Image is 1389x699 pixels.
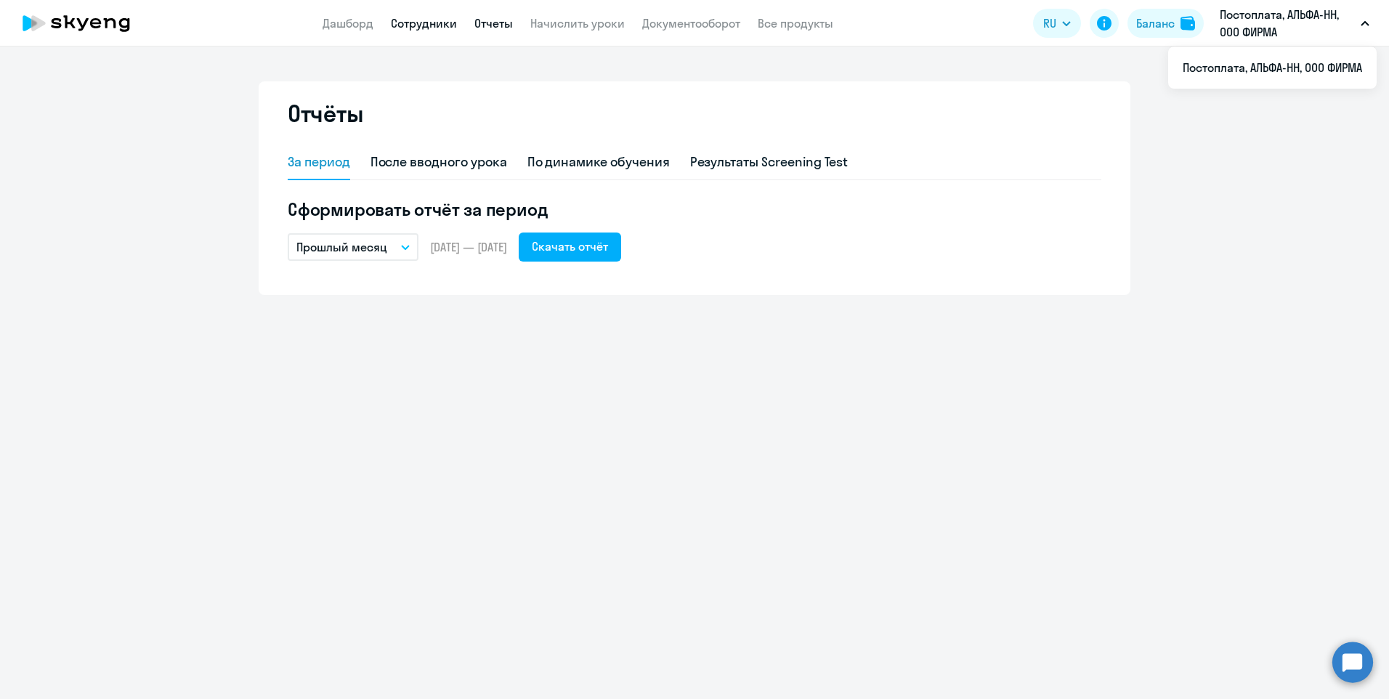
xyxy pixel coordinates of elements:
[642,16,740,31] a: Документооборот
[370,153,507,171] div: После вводного урока
[690,153,849,171] div: Результаты Screening Test
[288,153,350,171] div: За период
[288,233,418,261] button: Прошлый месяц
[527,153,670,171] div: По динамике обучения
[1136,15,1175,32] div: Баланс
[288,99,363,128] h2: Отчёты
[1043,15,1056,32] span: RU
[1168,47,1377,89] ul: RU
[288,198,1101,221] h5: Сформировать отчёт за период
[391,16,457,31] a: Сотрудники
[323,16,373,31] a: Дашборд
[532,238,608,255] div: Скачать отчёт
[1127,9,1204,38] button: Балансbalance
[1212,6,1377,41] button: Постоплата, АЛЬФА-НН, ООО ФИРМА
[758,16,833,31] a: Все продукты
[430,239,507,255] span: [DATE] — [DATE]
[1033,9,1081,38] button: RU
[1220,6,1355,41] p: Постоплата, АЛЬФА-НН, ООО ФИРМА
[474,16,513,31] a: Отчеты
[1181,16,1195,31] img: balance
[530,16,625,31] a: Начислить уроки
[519,233,621,262] button: Скачать отчёт
[296,238,387,256] p: Прошлый месяц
